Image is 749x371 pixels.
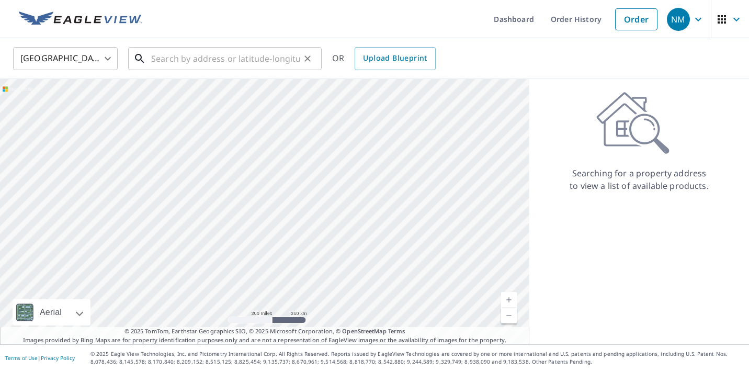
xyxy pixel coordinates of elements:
[19,12,142,27] img: EV Logo
[13,299,90,325] div: Aerial
[41,354,75,362] a: Privacy Policy
[569,167,709,192] p: Searching for a property address to view a list of available products.
[13,44,118,73] div: [GEOGRAPHIC_DATA]
[300,51,315,66] button: Clear
[151,44,300,73] input: Search by address or latitude-longitude
[342,327,386,335] a: OpenStreetMap
[501,292,517,308] a: Current Level 5, Zoom In
[124,327,405,336] span: © 2025 TomTom, Earthstar Geographics SIO, © 2025 Microsoft Corporation, ©
[332,47,436,70] div: OR
[501,308,517,323] a: Current Level 5, Zoom Out
[90,350,744,366] p: © 2025 Eagle View Technologies, Inc. and Pictometry International Corp. All Rights Reserved. Repo...
[388,327,405,335] a: Terms
[615,8,657,30] a: Order
[363,52,427,65] span: Upload Blueprint
[5,355,75,361] p: |
[37,299,65,325] div: Aerial
[5,354,38,362] a: Terms of Use
[667,8,690,31] div: NM
[355,47,435,70] a: Upload Blueprint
